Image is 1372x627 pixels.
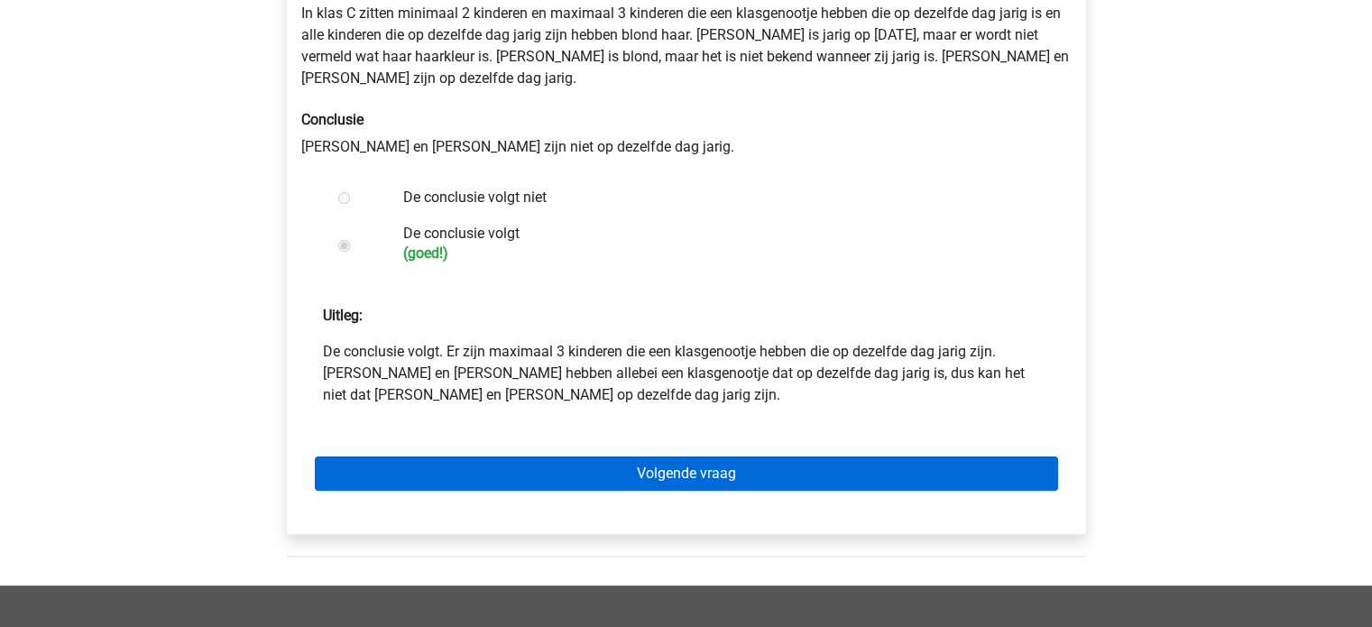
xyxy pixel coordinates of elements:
[323,307,363,324] strong: Uitleg:
[315,456,1058,491] a: Volgende vraag
[403,187,1027,208] label: De conclusie volgt niet
[301,111,1072,128] h6: Conclusie
[323,341,1050,406] p: De conclusie volgt. Er zijn maximaal 3 kinderen die een klasgenootje hebben die op dezelfde dag j...
[403,244,1027,262] h6: (goed!)
[403,223,1027,262] label: De conclusie volgt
